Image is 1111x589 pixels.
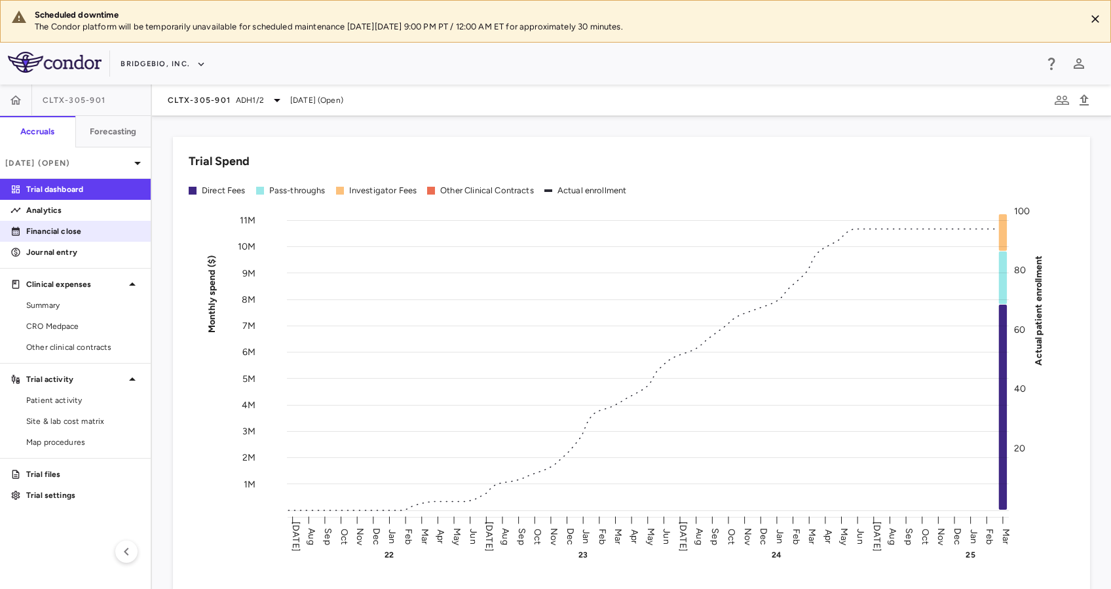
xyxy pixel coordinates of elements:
tspan: 60 [1014,324,1025,335]
span: Map procedures [26,436,140,448]
p: Trial files [26,468,140,480]
text: Aug [306,528,317,544]
tspan: 100 [1014,206,1030,217]
text: 25 [966,550,975,560]
tspan: Actual patient enrollment [1033,255,1044,365]
tspan: 8M [242,294,255,305]
div: Direct Fees [202,185,246,197]
text: Jan [968,529,979,543]
text: 24 [772,550,781,560]
h6: Forecasting [90,126,137,138]
tspan: Monthly spend ($) [206,255,217,333]
text: Mar [806,528,818,544]
div: Pass-throughs [269,185,326,197]
text: May [645,527,656,545]
text: [DATE] [483,522,495,552]
tspan: 4M [242,399,255,410]
text: Jan [580,529,592,543]
text: Aug [694,528,705,544]
text: Apr [823,529,834,543]
text: Sep [903,528,914,544]
p: Financial close [26,225,140,237]
tspan: 6M [242,347,255,358]
text: Aug [887,528,898,544]
text: Jun [661,529,672,544]
text: Oct [726,528,737,544]
tspan: 20 [1014,442,1025,453]
div: Scheduled downtime [35,9,1075,21]
text: Oct [532,528,543,544]
p: [DATE] (Open) [5,157,130,169]
text: Jan [774,529,785,543]
tspan: 9M [242,267,255,278]
text: Nov [935,527,947,545]
text: Feb [984,528,995,544]
text: Dec [371,527,382,544]
p: The Condor platform will be temporarily unavailable for scheduled maintenance [DATE][DATE] 9:00 P... [35,21,1075,33]
text: Mar [612,528,624,544]
text: Feb [791,528,802,544]
span: CLTX-305-901 [43,95,105,105]
tspan: 10M [238,241,255,252]
text: Feb [597,528,608,544]
p: Trial settings [26,489,140,501]
img: logo-full-SnFGN8VE.png [8,52,102,73]
text: Nov [742,527,753,545]
span: ADH1/2 [236,94,264,106]
text: Apr [435,529,446,543]
tspan: 1M [244,478,255,489]
text: Nov [548,527,559,545]
div: Actual enrollment [557,185,627,197]
tspan: 80 [1014,265,1026,276]
tspan: 11M [240,215,255,226]
text: [DATE] [290,522,301,552]
p: Journal entry [26,246,140,258]
tspan: 40 [1014,383,1026,394]
span: Patient activity [26,394,140,406]
text: [DATE] [871,522,882,552]
text: Sep [709,528,721,544]
button: BridgeBio, Inc. [121,54,206,75]
span: CRO Medpace [26,320,140,332]
text: 22 [385,550,394,560]
text: May [451,527,462,545]
text: Apr [629,529,640,543]
h6: Accruals [20,126,54,138]
text: Jan [386,529,398,543]
text: Mar [419,528,430,544]
div: Investigator Fees [349,185,417,197]
text: 23 [578,550,588,560]
text: Oct [339,528,350,544]
tspan: 5M [242,373,255,384]
text: Dec [758,527,769,544]
p: Clinical expenses [26,278,124,290]
text: Jun [468,529,479,544]
p: Analytics [26,204,140,216]
span: [DATE] (Open) [290,94,343,106]
text: Dec [952,527,963,544]
span: Site & lab cost matrix [26,415,140,427]
p: Trial activity [26,373,124,385]
text: Feb [403,528,414,544]
span: Other clinical contracts [26,341,140,353]
span: CLTX-305-901 [168,95,231,105]
text: Sep [516,528,527,544]
tspan: 3M [242,426,255,437]
text: [DATE] [677,522,688,552]
tspan: 7M [242,320,255,332]
button: Close [1085,9,1105,29]
text: Aug [500,528,511,544]
text: Nov [354,527,366,545]
div: Other Clinical Contracts [440,185,534,197]
text: May [838,527,850,545]
tspan: 2M [242,452,255,463]
text: Mar [1000,528,1011,544]
h6: Trial Spend [189,153,250,170]
text: Sep [322,528,333,544]
text: Dec [565,527,576,544]
text: Oct [920,528,931,544]
span: Summary [26,299,140,311]
p: Trial dashboard [26,183,140,195]
text: Jun [855,529,866,544]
